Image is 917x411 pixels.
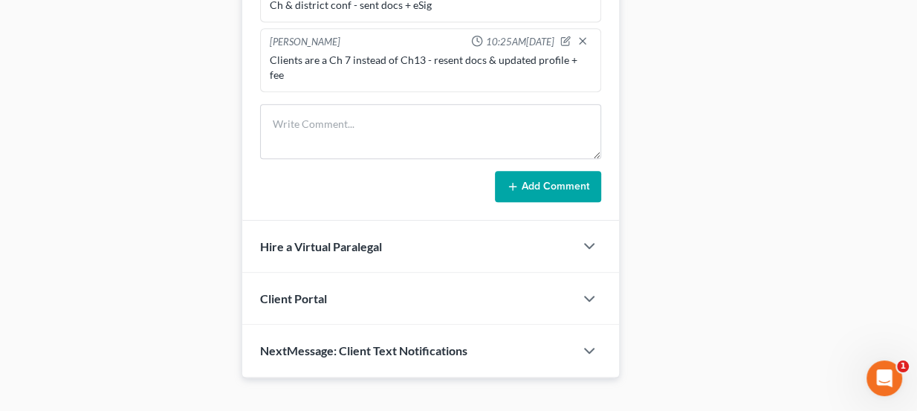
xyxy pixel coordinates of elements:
button: Add Comment [495,171,601,202]
span: 1 [897,360,909,372]
iframe: Intercom live chat [866,360,902,396]
span: Client Portal [260,291,327,305]
div: Clients are a Ch 7 instead of Ch13 - resent docs & updated profile + fee [270,53,592,82]
span: Hire a Virtual Paralegal [260,239,382,253]
span: 10:25AM[DATE] [486,35,554,49]
span: NextMessage: Client Text Notifications [260,343,467,357]
div: [PERSON_NAME] [270,35,340,50]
